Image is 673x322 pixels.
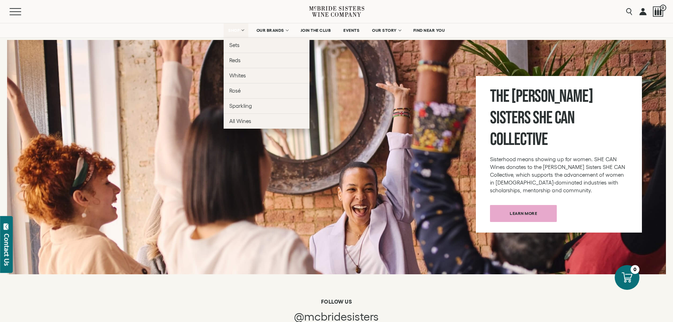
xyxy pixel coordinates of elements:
[631,265,639,274] div: 0
[3,234,10,266] div: Contact Us
[224,113,309,129] a: All Wines
[224,98,309,113] a: Sparkling
[367,23,405,37] a: OUR STORY
[224,83,309,98] a: Rosé
[296,23,336,37] a: JOIN THE CLUB
[533,107,552,129] span: SHE
[660,5,666,11] span: 0
[224,53,309,68] a: Reds
[490,156,628,194] p: Sisterhood means showing up for women. SHE CAN Wines donates to the [PERSON_NAME] Sisters SHE CAN...
[56,299,617,305] h6: Follow us
[555,107,574,129] span: CAN
[229,42,240,48] span: Sets
[229,72,246,78] span: Whites
[224,23,248,37] a: SHOP
[372,28,397,33] span: OUR STORY
[224,37,309,53] a: Sets
[409,23,450,37] a: FIND NEAR YOU
[490,205,557,222] a: Learn more
[343,28,359,33] span: EVENTS
[490,86,509,107] span: The
[490,107,531,129] span: Sisters
[224,68,309,83] a: Whites
[497,206,549,220] span: Learn more
[490,129,548,150] span: Collective
[229,88,241,94] span: Rosé
[229,57,241,63] span: Reds
[229,118,251,124] span: All Wines
[413,28,445,33] span: FIND NEAR YOU
[229,103,252,109] span: Sparkling
[301,28,331,33] span: JOIN THE CLUB
[228,28,240,33] span: SHOP
[339,23,364,37] a: EVENTS
[256,28,284,33] span: OUR BRANDS
[511,86,593,107] span: [PERSON_NAME]
[252,23,293,37] a: OUR BRANDS
[10,8,35,15] button: Mobile Menu Trigger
